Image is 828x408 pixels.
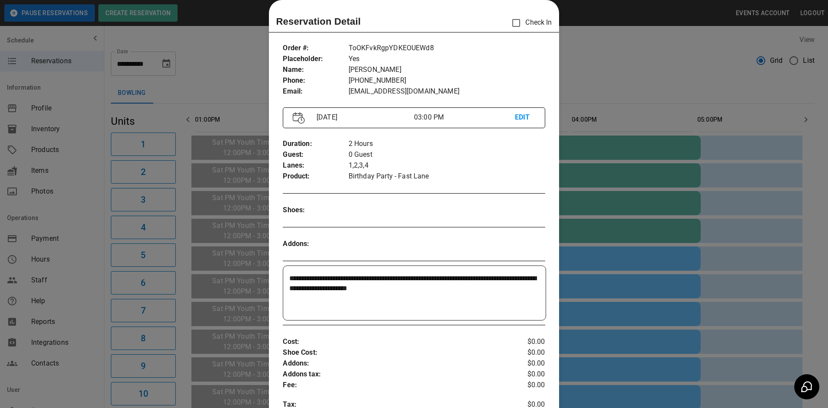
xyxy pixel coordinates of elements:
p: [PERSON_NAME] [349,65,545,75]
p: $0.00 [501,380,545,391]
p: 0 Guest [349,149,545,160]
p: Order # : [283,43,348,54]
p: [PHONE_NUMBER] [349,75,545,86]
p: $0.00 [501,337,545,347]
p: Lanes : [283,160,348,171]
p: Shoes : [283,205,348,216]
p: 03:00 PM [414,112,515,123]
p: [EMAIL_ADDRESS][DOMAIN_NAME] [349,86,545,97]
p: Yes [349,54,545,65]
p: $0.00 [501,358,545,369]
p: Product : [283,171,348,182]
p: Addons : [283,239,348,249]
img: Vector [293,112,305,124]
p: Guest : [283,149,348,160]
p: $0.00 [501,347,545,358]
p: 1,2,3,4 [349,160,545,171]
p: Email : [283,86,348,97]
p: Shoe Cost : [283,347,501,358]
p: Addons : [283,358,501,369]
p: Name : [283,65,348,75]
p: Fee : [283,380,501,391]
p: ToOKFvkRgpYDKEOUEWd8 [349,43,545,54]
p: Addons tax : [283,369,501,380]
p: Duration : [283,139,348,149]
p: Phone : [283,75,348,86]
p: 2 Hours [349,139,545,149]
p: [DATE] [313,112,414,123]
p: Check In [507,14,552,32]
p: EDIT [515,112,535,123]
p: Reservation Detail [276,14,361,29]
p: Birthday Party - Fast Lane [349,171,545,182]
p: Cost : [283,337,501,347]
p: Placeholder : [283,54,348,65]
p: $0.00 [501,369,545,380]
